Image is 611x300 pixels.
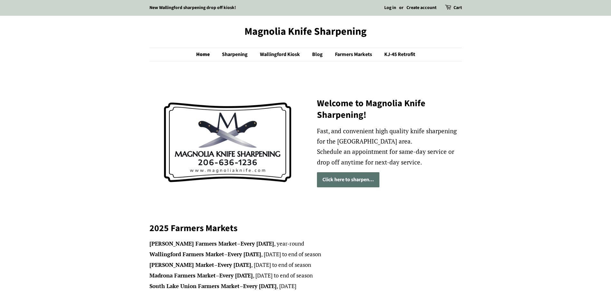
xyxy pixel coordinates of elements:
[149,250,224,258] strong: Wallingford Farmers Market
[453,4,462,12] a: Cart
[241,240,274,247] strong: Every [DATE]
[149,282,462,291] li: – , [DATE]
[149,271,462,280] li: – , [DATE] to end of season
[149,282,240,290] strong: South Lake Union Farmers Market
[149,5,236,11] a: New Wallingford sharpening drop off kiosk!
[149,272,216,279] strong: Madrona Farmers Market
[243,282,277,290] strong: Every [DATE]
[149,250,462,259] li: – , [DATE] to end of season
[228,250,261,258] strong: Every [DATE]
[317,172,379,187] a: Click here to sharpen...
[217,48,254,61] a: Sharpening
[399,4,404,12] li: or
[149,260,462,270] li: – , [DATE] to end of season
[317,98,462,121] h2: Welcome to Magnolia Knife Sharpening!
[384,5,396,11] a: Log in
[218,261,251,268] strong: Every [DATE]
[379,48,415,61] a: KJ-45 Retrofit
[219,272,253,279] strong: Every [DATE]
[196,48,216,61] a: Home
[255,48,306,61] a: Wallingford Kiosk
[149,261,214,268] strong: [PERSON_NAME] Market
[149,25,462,38] a: Magnolia Knife Sharpening
[307,48,329,61] a: Blog
[317,126,462,167] p: Fast, and convenient high quality knife sharpening for the [GEOGRAPHIC_DATA] area. Schedule an ap...
[330,48,378,61] a: Farmers Markets
[149,240,237,247] strong: [PERSON_NAME] Farmers Market
[149,222,462,234] h2: 2025 Farmers Markets
[406,5,436,11] a: Create account
[149,239,462,248] li: – , year-round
